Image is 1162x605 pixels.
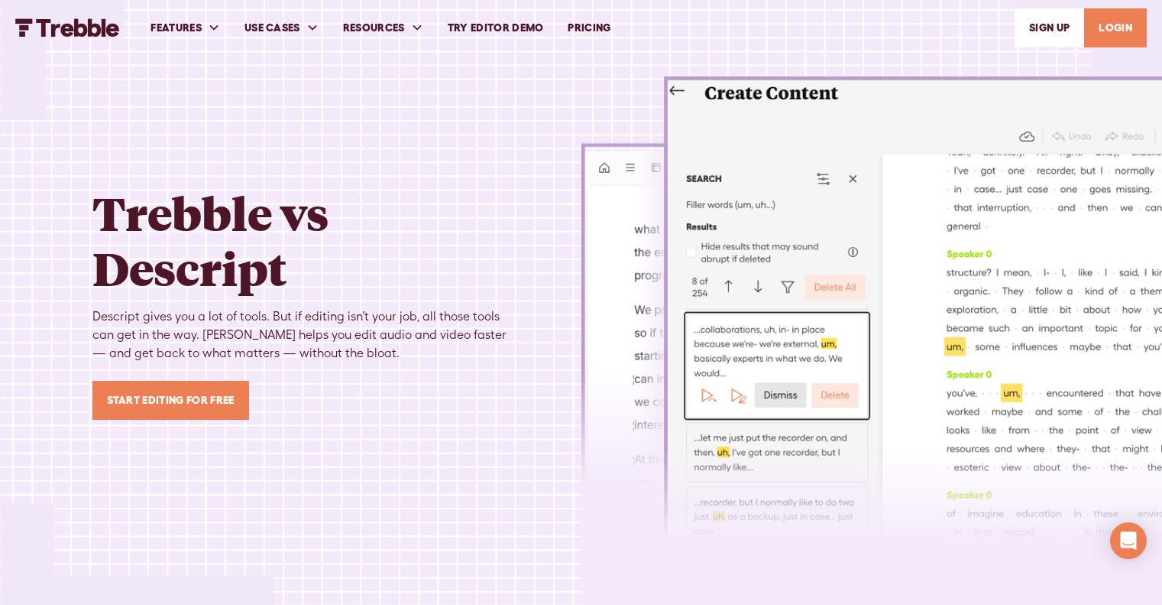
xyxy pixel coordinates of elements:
[1015,8,1084,47] a: SIGn UP
[232,2,331,54] div: USE CASES
[92,381,249,420] a: Start Editing for Free
[1110,522,1147,559] div: Open Intercom Messenger
[343,20,405,36] div: RESOURCES
[555,2,623,54] a: PRICING
[92,307,520,363] div: Descript gives you a lot of tools. But if editing isn’t your job, all those tools can get in the ...
[92,185,520,295] h1: Trebble vs Descript
[331,2,435,54] div: RESOURCES
[1084,8,1147,47] a: LOGIN
[138,2,232,54] div: FEATURES
[15,18,120,37] a: home
[15,18,120,37] img: Trebble FM Logo
[151,20,202,36] div: FEATURES
[244,20,300,36] div: USE CASES
[435,2,556,54] a: Try Editor Demo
